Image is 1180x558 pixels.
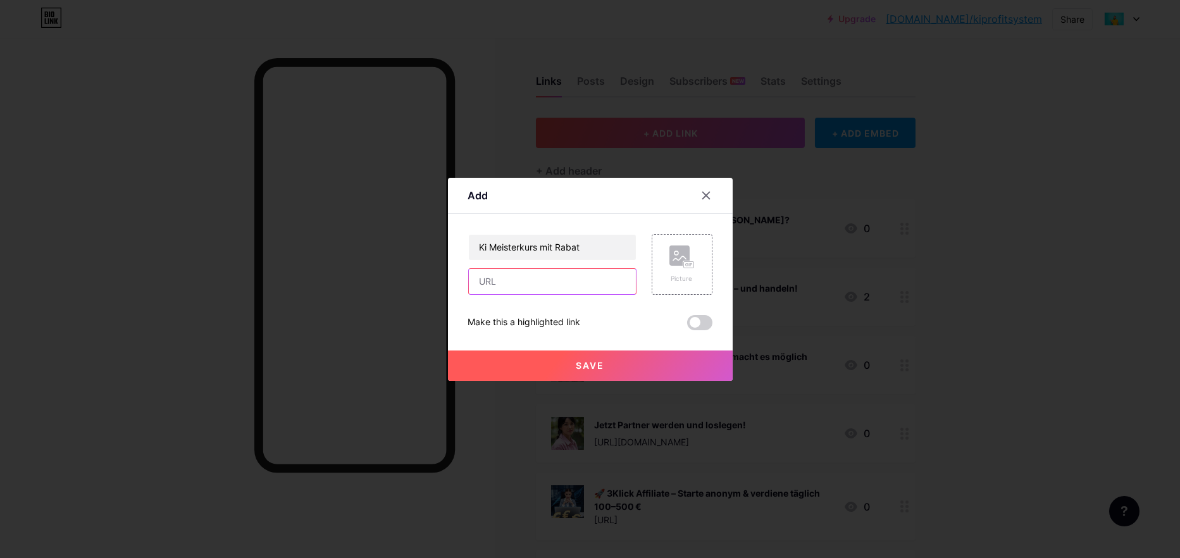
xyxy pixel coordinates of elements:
button: Save [448,350,733,381]
input: Title [469,235,636,260]
div: Add [468,188,488,203]
div: Make this a highlighted link [468,315,581,330]
input: URL [469,269,636,294]
div: Picture [669,274,695,283]
span: Save [576,360,604,371]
